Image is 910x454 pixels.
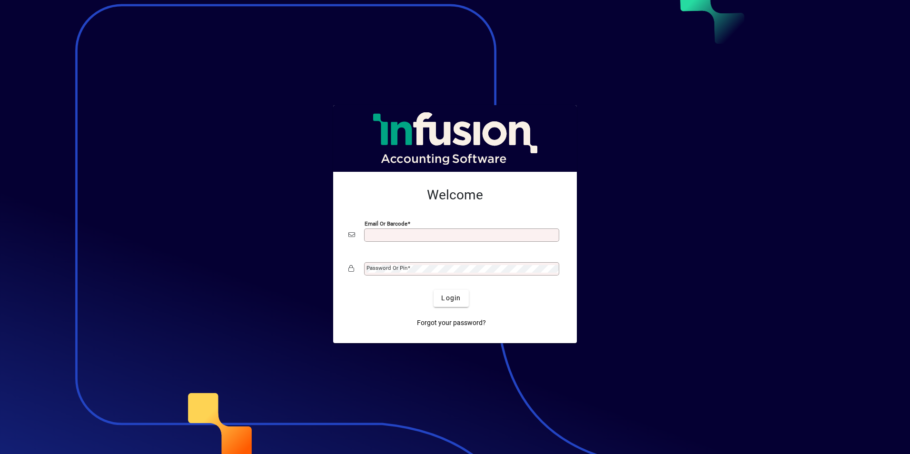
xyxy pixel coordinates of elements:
button: Login [434,290,468,307]
h2: Welcome [348,187,562,203]
mat-label: Password or Pin [366,265,407,271]
span: Login [441,293,461,303]
a: Forgot your password? [413,315,490,332]
span: Forgot your password? [417,318,486,328]
mat-label: Email or Barcode [365,220,407,227]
